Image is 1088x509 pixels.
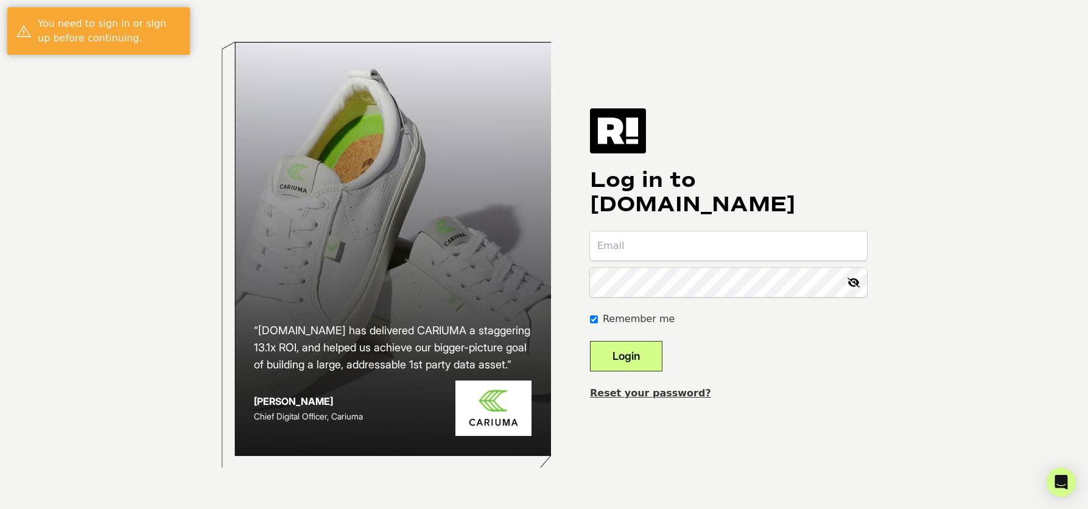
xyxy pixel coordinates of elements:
img: Cariuma [455,381,532,436]
div: You need to sign in or sign up before continuing. [38,16,181,46]
strong: [PERSON_NAME] [254,395,333,407]
img: Retention.com [590,108,646,153]
a: Reset your password? [590,387,711,399]
button: Login [590,341,662,371]
h1: Log in to [DOMAIN_NAME] [590,168,867,217]
span: Chief Digital Officer, Cariuma [254,411,363,421]
label: Remember me [603,312,675,326]
h2: “[DOMAIN_NAME] has delivered CARIUMA a staggering 13.1x ROI, and helped us achieve our bigger-pic... [254,322,532,373]
input: Email [590,231,867,261]
div: Open Intercom Messenger [1047,468,1076,497]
